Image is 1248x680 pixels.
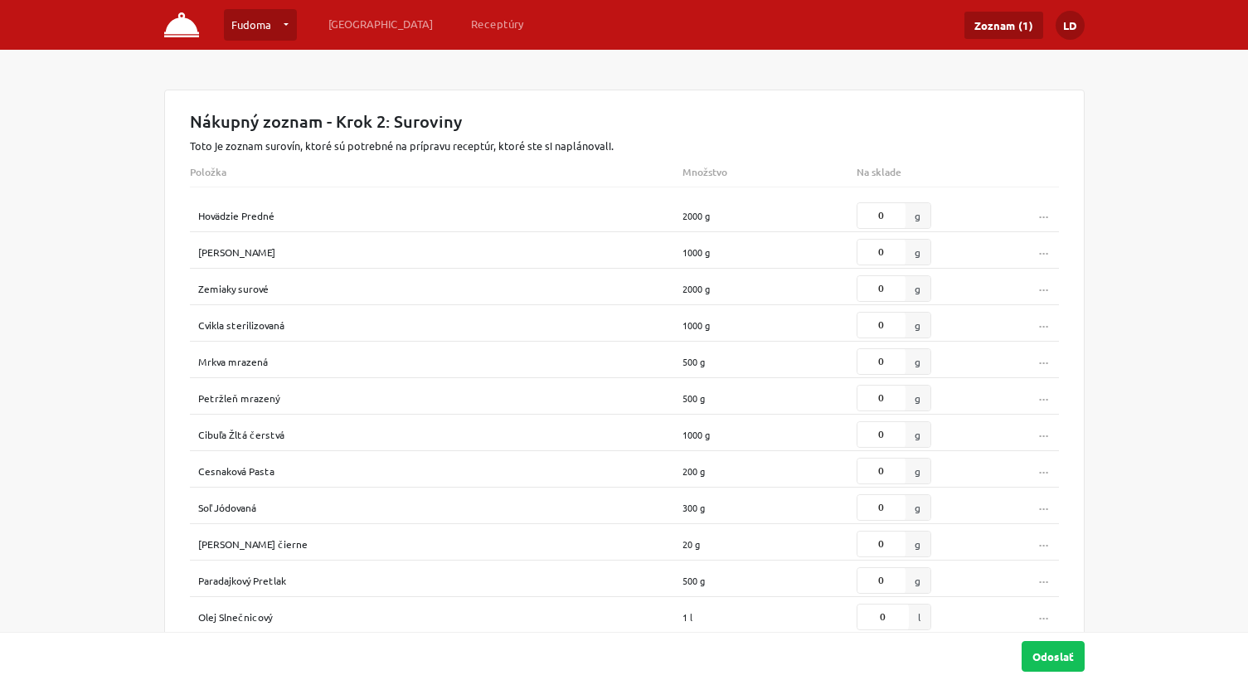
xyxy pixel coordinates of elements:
[1039,244,1049,256] span: ...
[905,276,930,301] div: g
[905,203,930,228] div: g
[198,200,683,231] div: Hovädzie Predné
[1039,463,1049,475] span: ...
[682,528,857,560] div: 20 g
[857,167,1031,178] div: Na sklade
[464,9,531,39] a: Receptúry
[164,12,200,37] img: FUDOMA
[1029,386,1059,410] button: ...
[198,419,683,450] div: Cibuľa Žltá čerstvá
[1039,353,1049,366] span: ...
[1029,532,1059,556] button: ...
[682,200,857,231] div: 2000 g
[682,309,857,341] div: 1000 g
[1039,426,1049,439] span: ...
[1029,459,1059,483] button: ...
[1029,240,1059,265] button: ...
[905,459,930,483] div: g
[905,349,930,374] div: g
[190,167,683,178] div: Položka
[905,568,930,593] div: g
[905,495,930,520] div: g
[682,419,857,450] div: 1000 g
[198,601,683,633] div: Olej Slnečnicový
[682,236,857,268] div: 1000 g
[1039,499,1049,512] span: ...
[1039,390,1049,402] span: ...
[198,382,683,414] div: Petržleň mrazený
[1039,280,1049,293] span: ...
[190,138,1059,153] p: Toto je zoznam surovín, ktoré sú potrebné na prípravu receptúr, ktoré ste si naplánovali.
[198,455,683,487] div: Cesnaková Pasta
[1029,423,1059,447] button: ...
[1022,641,1085,672] button: Odoslať
[682,346,857,377] div: 500 g
[1039,317,1049,329] span: ...
[1029,204,1059,228] button: ...
[905,240,930,265] div: g
[198,565,683,596] div: Paradajkový Pretlak
[198,346,683,377] div: Mrkva mrazená
[1056,11,1085,40] button: LD
[682,492,857,523] div: 300 g
[905,386,930,410] div: g
[198,309,683,341] div: Cvikla sterilizovaná
[198,492,683,523] div: Soľ Jódovaná
[1029,313,1059,338] button: ...
[964,12,1043,39] a: Zoznam (1)
[905,532,930,556] div: g
[198,273,683,304] div: Zemiaky surové
[682,167,857,178] div: Množstvo
[1029,350,1059,374] button: ...
[1039,536,1049,548] span: ...
[1039,207,1049,220] span: ...
[682,601,857,633] div: 1 l
[905,422,930,447] div: g
[1029,605,1059,629] button: ...
[905,313,930,338] div: g
[1029,569,1059,593] button: ...
[1029,277,1059,301] button: ...
[322,9,439,39] a: [GEOGRAPHIC_DATA]
[682,273,857,304] div: 2000 g
[682,382,857,414] div: 500 g
[1039,609,1049,621] span: ...
[908,605,930,629] div: l
[198,236,683,268] div: [PERSON_NAME]
[190,111,1059,131] h5: Nákupný zoznam - Krok 2: Suroviny
[198,528,683,560] div: [PERSON_NAME] čierne
[682,565,857,596] div: 500 g
[224,9,297,41] a: Fudoma
[1039,572,1049,585] span: ...
[1029,496,1059,520] button: ...
[682,455,857,487] div: 200 g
